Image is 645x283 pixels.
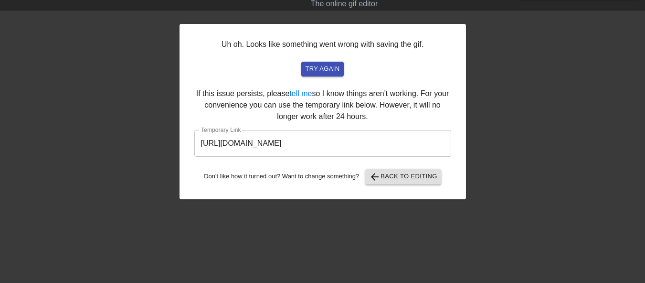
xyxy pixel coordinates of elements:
[194,169,451,185] div: Don't like how it turned out? Want to change something?
[369,171,381,183] span: arrow_back
[369,171,437,183] span: Back to Editing
[305,64,339,75] span: try again
[301,62,343,76] button: try again
[289,89,312,98] a: tell me
[365,169,441,185] button: Back to Editing
[180,24,466,199] div: Uh oh. Looks like something went wrong with saving the gif. If this issue persists, please so I k...
[194,130,451,157] input: bare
